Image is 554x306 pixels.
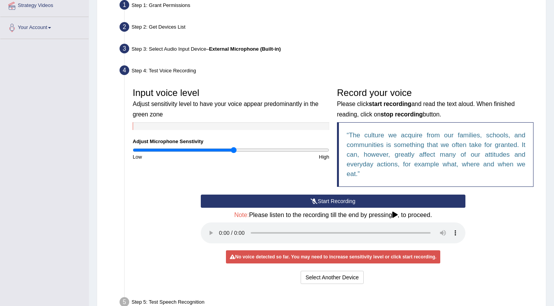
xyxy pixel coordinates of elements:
a: Your Account [0,17,89,36]
span: Note: [234,212,249,218]
b: stop recording [381,111,423,118]
q: The culture we acquire from our families, schools, and communities is something that we often tak... [347,132,525,178]
b: start recording [369,101,411,107]
div: Low [129,153,231,161]
h3: Input voice level [133,88,329,118]
div: Step 4: Test Voice Recording [116,63,542,80]
small: Adjust sensitivity level to have your voice appear predominantly in the green zone [133,101,318,117]
label: Adjust Microphone Senstivity [133,138,203,145]
h3: Record your voice [337,88,533,118]
b: External Microphone (Built-in) [209,46,281,52]
button: Select Another Device [301,271,364,284]
div: Step 2: Get Devices List [116,20,542,37]
span: – [206,46,281,52]
div: No voice detected so far. You may need to increase sensitivity level or click start recording. [226,250,440,263]
div: Step 3: Select Audio Input Device [116,41,542,58]
div: High [231,153,333,161]
h4: Please listen to the recording till the end by pressing , to proceed. [201,212,465,219]
button: Start Recording [201,195,465,208]
small: Please click and read the text aloud. When finished reading, click on button. [337,101,515,117]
